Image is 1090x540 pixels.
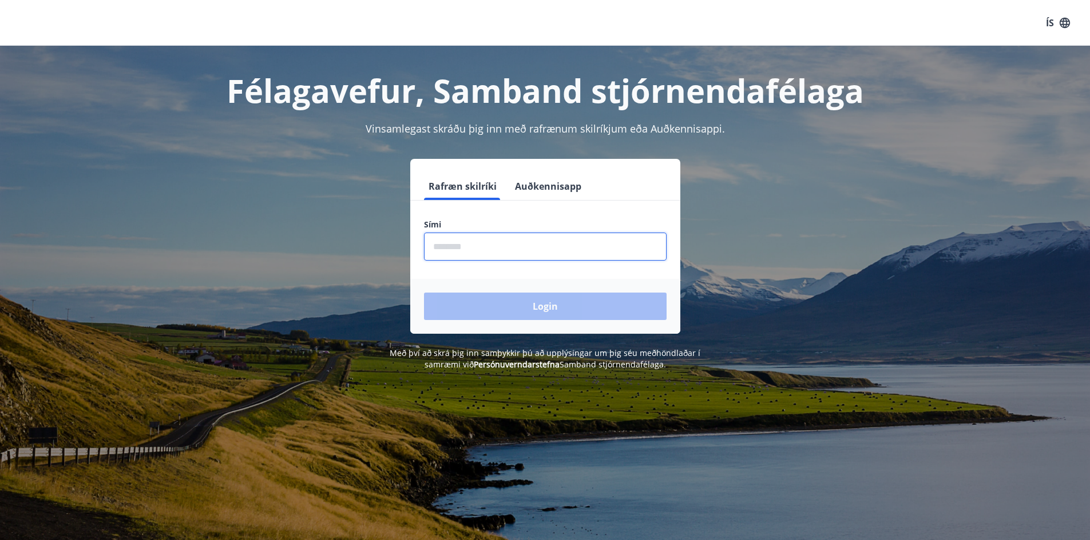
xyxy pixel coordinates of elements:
button: ÍS [1040,13,1076,33]
span: Vinsamlegast skráðu þig inn með rafrænum skilríkjum eða Auðkennisappi. [366,122,725,135]
h1: Félagavefur, Samband stjórnendafélaga [147,69,944,112]
button: Auðkennisapp [510,173,586,200]
button: Rafræn skilríki [424,173,501,200]
a: Persónuverndarstefna [474,359,560,370]
span: Með því að skrá þig inn samþykkir þú að upplýsingar um þig séu meðhöndlaðar í samræmi við Samband... [390,347,700,370]
label: Sími [424,219,667,230]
